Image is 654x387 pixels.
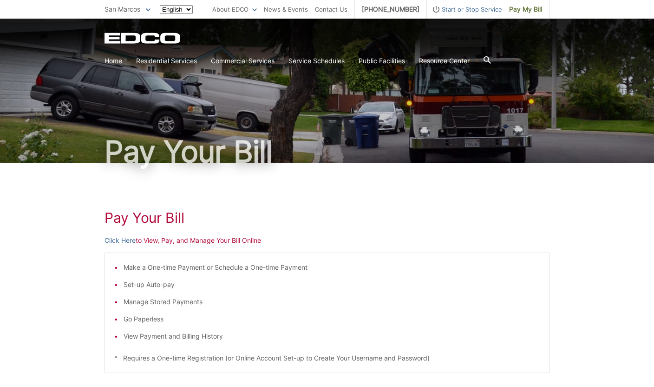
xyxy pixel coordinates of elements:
[124,262,540,273] li: Make a One-time Payment or Schedule a One-time Payment
[212,4,257,14] a: About EDCO
[288,56,345,66] a: Service Schedules
[419,56,470,66] a: Resource Center
[105,235,136,246] a: Click Here
[105,209,549,226] h1: Pay Your Bill
[124,297,540,307] li: Manage Stored Payments
[211,56,275,66] a: Commercial Services
[160,5,193,14] select: Select a language
[105,33,182,44] a: EDCD logo. Return to the homepage.
[509,4,542,14] span: Pay My Bill
[105,56,122,66] a: Home
[315,4,347,14] a: Contact Us
[105,5,140,13] span: San Marcos
[105,235,549,246] p: to View, Pay, and Manage Your Bill Online
[114,353,540,363] p: * Requires a One-time Registration (or Online Account Set-up to Create Your Username and Password)
[124,280,540,290] li: Set-up Auto-pay
[124,314,540,324] li: Go Paperless
[124,331,540,341] li: View Payment and Billing History
[359,56,405,66] a: Public Facilities
[105,137,549,167] h1: Pay Your Bill
[264,4,308,14] a: News & Events
[136,56,197,66] a: Residential Services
